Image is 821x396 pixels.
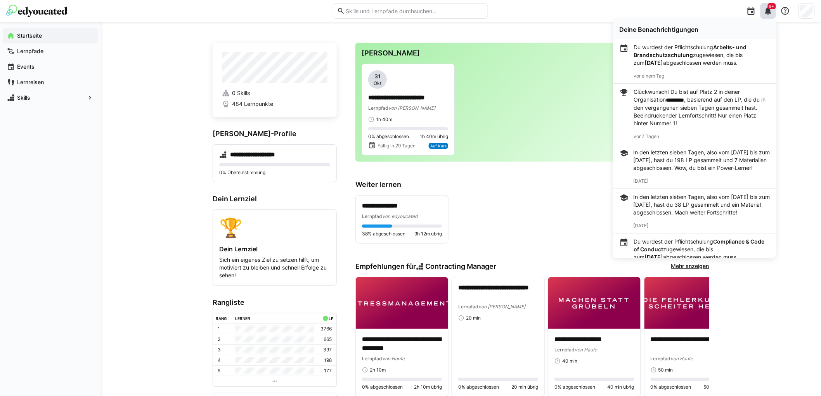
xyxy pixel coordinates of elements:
[704,384,731,390] span: 50 min übrig
[466,315,481,321] span: 20 min
[554,384,595,390] span: 0% abgeschlossen
[425,262,496,271] span: Contracting Manager
[320,326,332,332] p: 3766
[634,133,659,139] span: vor 7 Tagen
[219,216,330,239] div: 🏆
[382,356,405,361] span: von Haufe
[575,347,597,353] span: von Haufe
[232,100,273,108] span: 484 Lernpunkte
[607,384,634,390] span: 40 min übrig
[356,277,448,329] img: image
[355,262,496,271] h3: Empfehlungen für
[216,316,227,321] div: Rang
[658,367,673,373] span: 50 min
[362,213,382,219] span: Lernpfad
[634,73,664,79] span: vor einem Tag
[213,130,337,138] h3: [PERSON_NAME]-Profile
[368,105,388,111] span: Lernpfad
[644,254,663,260] b: [DATE]
[362,356,382,361] span: Lernpfad
[213,298,337,307] h3: Rangliste
[651,356,671,361] span: Lernpfad
[634,88,770,127] p: Glückwunsch! Du bist auf Platz 2 in deiner Organisation , basierend auf den LP, die du in den ver...
[323,347,332,353] p: 397
[370,367,386,373] span: 2h 10m
[511,384,538,390] span: 20 min übrig
[218,326,220,332] p: 1
[218,347,221,353] p: 3
[218,336,220,342] p: 2
[634,193,770,216] div: In den letzten sieben Tagen, also vom [DATE] bis zum [DATE], hast du 38 LP gesammelt und ein Mate...
[362,49,703,57] h3: [PERSON_NAME]
[218,357,221,363] p: 4
[634,238,765,252] b: Compliance & Code of Conduct
[634,223,649,228] span: [DATE]
[219,169,330,176] p: 0% Übereinstimmung
[232,89,250,97] span: 0 Skills
[376,116,392,123] span: 1h 40m
[355,180,709,189] h3: Weiter lernen
[620,26,770,33] div: Deine Benachrichtigungen
[458,384,499,390] span: 0% abgeschlossen
[414,384,442,390] span: 2h 10m übrig
[414,231,442,237] span: 9h 12m übrig
[374,80,381,86] span: Okt
[362,231,405,237] span: 38% abgeschlossen
[420,133,448,140] span: 1h 40m übrig
[388,105,435,111] span: von [PERSON_NAME]
[324,336,332,342] p: 665
[458,304,478,310] span: Lernpfad
[769,4,774,9] span: 9+
[345,7,484,14] input: Skills und Lernpfade durchsuchen…
[634,178,649,184] span: [DATE]
[213,195,337,203] h3: Dein Lernziel
[671,356,693,361] span: von Haufe
[324,368,332,374] p: 177
[644,277,737,329] img: image
[219,245,330,253] h4: Dein Lernziel
[634,149,770,172] div: In den letzten sieben Tagen, also vom [DATE] bis zum [DATE], hast du 198 LP gesammelt und 7 Mater...
[634,44,747,58] b: Arbeits- und Brandschutzschulung
[378,143,416,149] span: Fällig in 29 Tagen
[478,304,525,310] span: von [PERSON_NAME]
[554,347,575,353] span: Lernpfad
[562,358,577,364] span: 40 min
[222,89,327,97] a: 0 Skills
[382,213,417,219] span: von edyoucated
[368,133,409,140] span: 0% abgeschlossen
[430,144,447,148] span: Auf Kurs
[644,59,663,66] b: [DATE]
[671,262,709,271] a: Mehr anzeigen
[634,238,770,261] p: Du wurdest der Pflichtschulung zugewiesen, die bis zum abgeschlossen werden muss.
[362,384,403,390] span: 0% abgeschlossen
[236,316,251,321] div: Lerner
[219,256,330,279] p: Sich ein eigenes Ziel zu setzen hilft, um motiviert zu bleiben und schnell Erfolge zu sehen!
[324,357,332,363] p: 198
[374,73,381,80] span: 31
[329,316,333,321] div: LP
[634,43,770,67] p: Du wurdest der Pflichtschulung zugewiesen, die bis zum abgeschlossen werden muss.
[548,277,641,329] img: image
[218,368,220,374] p: 5
[651,384,691,390] span: 0% abgeschlossen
